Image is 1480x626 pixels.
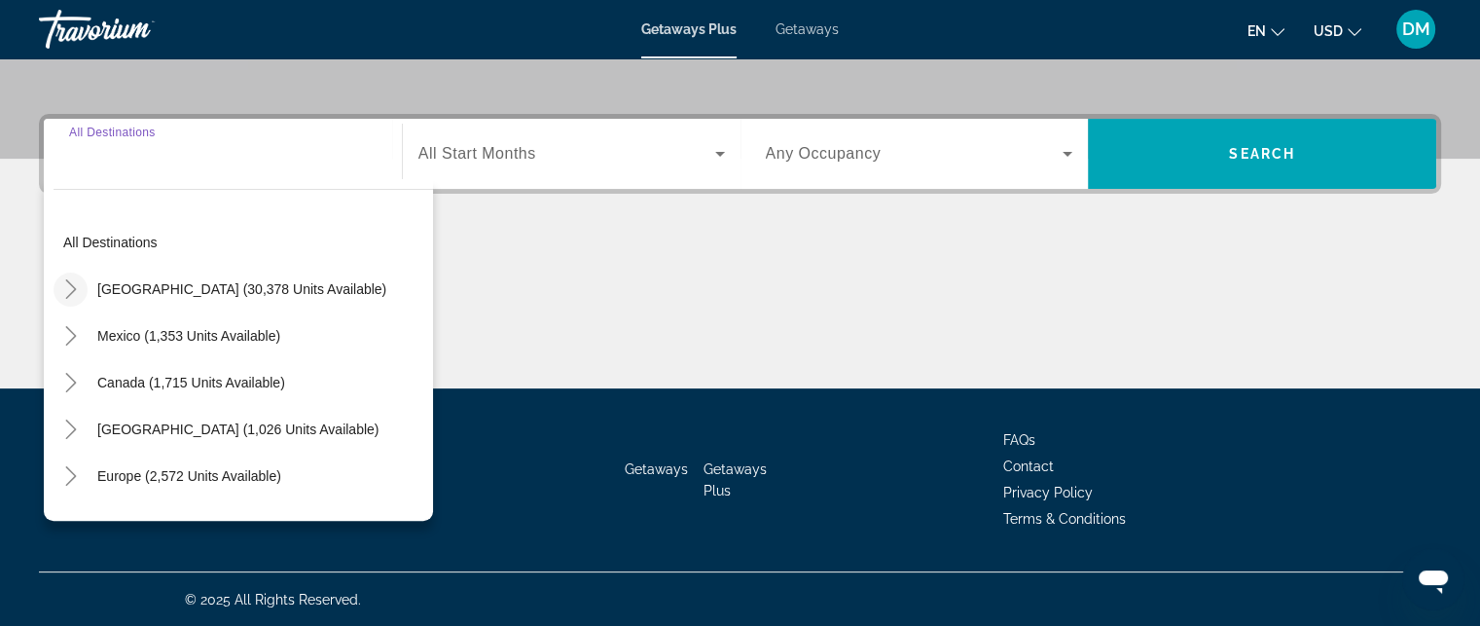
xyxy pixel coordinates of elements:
[97,468,281,484] span: Europe (2,572 units available)
[418,145,536,162] span: All Start Months
[641,21,737,37] a: Getaways Plus
[1229,146,1295,162] span: Search
[1314,17,1361,45] button: Change currency
[54,366,88,400] button: Toggle Canada (1,715 units available)
[54,319,88,353] button: Toggle Mexico (1,353 units available)
[54,460,88,494] button: Toggle Europe (2,572 units available)
[1003,485,1093,500] a: Privacy Policy
[185,592,361,608] span: © 2025 All Rights Reserved.
[54,506,88,540] button: Toggle Australia (202 units available)
[88,318,290,353] button: Mexico (1,353 units available)
[1402,548,1464,610] iframe: Button to launch messaging window
[97,328,280,344] span: Mexico (1,353 units available)
[97,281,386,297] span: [GEOGRAPHIC_DATA] (30,378 units available)
[704,461,767,498] a: Getaways Plus
[88,272,396,307] button: [GEOGRAPHIC_DATA] (30,378 units available)
[1314,23,1343,39] span: USD
[88,365,295,400] button: Canada (1,715 units available)
[1088,119,1436,189] button: Search
[1003,432,1035,448] a: FAQs
[88,505,378,540] button: [GEOGRAPHIC_DATA] (202 units available)
[1390,9,1441,50] button: User Menu
[1247,17,1284,45] button: Change language
[625,461,688,477] a: Getaways
[88,412,388,447] button: [GEOGRAPHIC_DATA] (1,026 units available)
[1247,23,1266,39] span: en
[69,126,156,138] span: All Destinations
[39,4,234,55] a: Travorium
[1003,459,1054,474] a: Contact
[97,422,379,437] span: [GEOGRAPHIC_DATA] (1,026 units available)
[44,119,1436,189] div: Search widget
[54,273,88,307] button: Toggle United States (30,378 units available)
[1003,511,1126,527] a: Terms & Conditions
[54,413,88,447] button: Toggle Caribbean & Atlantic Islands (1,026 units available)
[766,145,882,162] span: Any Occupancy
[776,21,839,37] a: Getaways
[54,225,433,260] button: All destinations
[88,459,291,494] button: Europe (2,572 units available)
[97,375,285,390] span: Canada (1,715 units available)
[63,235,158,250] span: All destinations
[1402,19,1430,39] span: DM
